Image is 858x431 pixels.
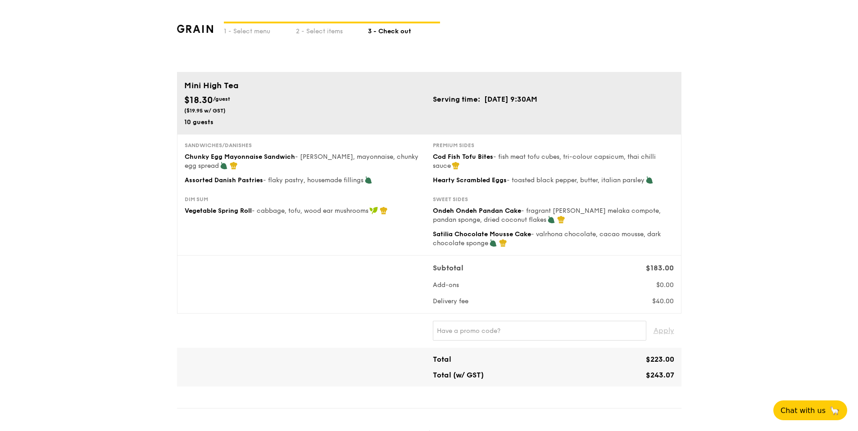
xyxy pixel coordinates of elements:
div: 10 guests [184,118,426,127]
span: - fish meat tofu cubes, tri-colour capsicum, thai chilli sauce [433,153,656,170]
td: Serving time: [433,94,484,105]
span: /guest [213,96,230,102]
span: Hearty Scrambled Eggs [433,176,507,184]
div: Premium sides [433,142,674,149]
span: Vegetable Spring Roll [185,207,252,215]
img: icon-vegetarian.fe4039eb.svg [547,215,555,224]
span: - valrhona chocolate, cacao mousse, dark chocolate sponge [433,230,661,247]
td: [DATE] 9:30AM [484,94,538,105]
span: ($19.95 w/ GST) [184,108,226,114]
span: 🦙 [829,405,840,416]
span: Total (w/ GST) [433,371,484,379]
img: icon-chef-hat.a58ddaea.svg [452,162,460,170]
span: $223.00 [646,355,674,364]
img: icon-chef-hat.a58ddaea.svg [380,207,388,215]
img: icon-vegetarian.fe4039eb.svg [489,239,497,247]
img: grain-logotype.1cdc1e11.png [177,25,213,33]
span: Apply [654,321,674,341]
span: $40.00 [652,297,674,305]
span: Cod Fish Tofu Bites [433,153,493,161]
span: - toasted black pepper, butter, italian parsley [507,176,645,184]
img: icon-vegan.f8ff3823.svg [369,207,378,215]
span: Total [433,355,451,364]
img: icon-vegetarian.fe4039eb.svg [364,176,372,184]
span: - cabbage, tofu, wood ear mushrooms [252,207,368,215]
div: Mini High Tea [184,79,674,92]
span: - flaky pastry, housemade fillings [263,176,363,184]
div: Sandwiches/Danishes [185,142,426,149]
div: 1 - Select menu [224,23,296,36]
span: Chat with us [781,406,826,415]
div: Dim sum [185,196,426,203]
span: Satilia Chocolate Mousse Cake [433,230,531,238]
span: Subtotal [433,264,463,272]
button: Chat with us🦙 [773,400,847,420]
span: $243.07 [646,371,674,379]
img: icon-vegetarian.fe4039eb.svg [220,162,228,170]
span: Delivery fee [433,297,468,305]
img: icon-vegetarian.fe4039eb.svg [645,176,654,184]
span: $18.30 [184,95,213,106]
div: 3 - Check out [368,23,440,36]
span: - [PERSON_NAME], mayonnaise, chunky egg spread [185,153,418,170]
span: Add-ons [433,281,459,289]
span: Ondeh Ondeh Pandan Cake [433,207,521,215]
span: Chunky Egg Mayonnaise Sandwich [185,153,295,161]
span: $0.00 [656,281,674,289]
img: icon-chef-hat.a58ddaea.svg [499,239,507,247]
img: icon-chef-hat.a58ddaea.svg [557,215,565,224]
input: Have a promo code? [433,321,646,341]
span: Assorted Danish Pastries [185,176,263,184]
div: 2 - Select items [296,23,368,36]
img: icon-chef-hat.a58ddaea.svg [230,162,238,170]
div: Sweet sides [433,196,674,203]
span: - fragrant [PERSON_NAME] melaka compote, pandan sponge, dried coconut flakes [433,207,661,224]
span: $183.00 [646,264,674,272]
